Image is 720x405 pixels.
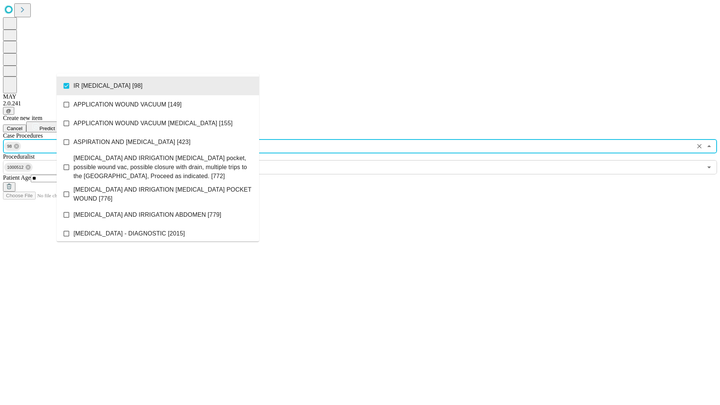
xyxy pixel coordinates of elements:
[26,121,61,132] button: Predict
[3,107,14,115] button: @
[3,115,42,121] span: Create new item
[3,93,717,100] div: MAY
[3,100,717,107] div: 2.0.241
[73,138,190,147] span: ASPIRATION AND [MEDICAL_DATA] [423]
[3,132,43,139] span: Scheduled Procedure
[39,126,55,131] span: Predict
[73,81,142,90] span: IR [MEDICAL_DATA] [98]
[73,154,253,181] span: [MEDICAL_DATA] AND IRRIGATION [MEDICAL_DATA] pocket, possible wound vac, possible closure with dr...
[4,142,21,151] div: 98
[73,119,232,128] span: APPLICATION WOUND VACUUM [MEDICAL_DATA] [155]
[3,174,31,181] span: Patient Age
[73,185,253,203] span: [MEDICAL_DATA] AND IRRIGATION [MEDICAL_DATA] POCKET WOUND [776]
[704,141,714,151] button: Close
[694,141,705,151] button: Clear
[73,210,221,219] span: [MEDICAL_DATA] AND IRRIGATION ABDOMEN [779]
[4,163,33,172] div: 1000512
[4,163,27,172] span: 1000512
[6,108,11,114] span: @
[3,124,26,132] button: Cancel
[704,162,714,172] button: Open
[3,153,34,160] span: Proceduralist
[73,100,181,109] span: APPLICATION WOUND VACUUM [149]
[4,142,15,151] span: 98
[7,126,22,131] span: Cancel
[73,229,185,238] span: [MEDICAL_DATA] - DIAGNOSTIC [2015]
